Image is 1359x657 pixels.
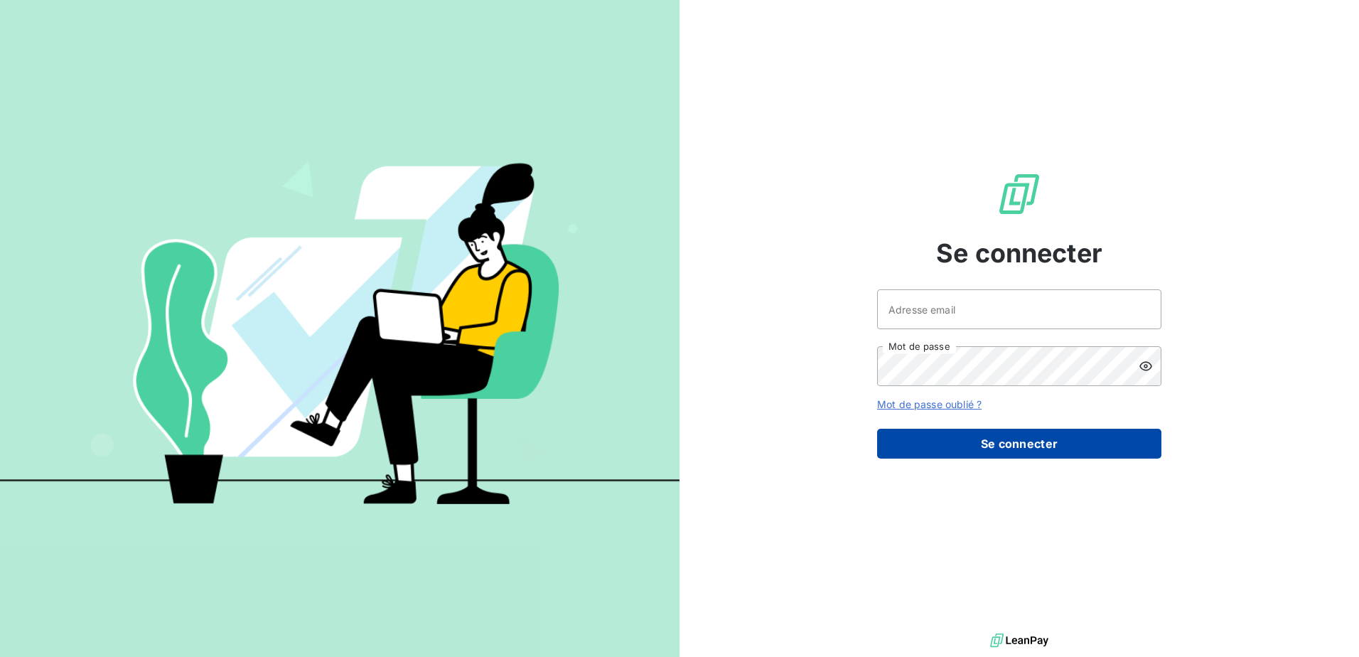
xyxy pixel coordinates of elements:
[877,429,1161,459] button: Se connecter
[877,398,982,410] a: Mot de passe oublié ?
[936,234,1102,272] span: Se connecter
[997,171,1042,217] img: Logo LeanPay
[990,630,1048,651] img: logo
[877,289,1161,329] input: placeholder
